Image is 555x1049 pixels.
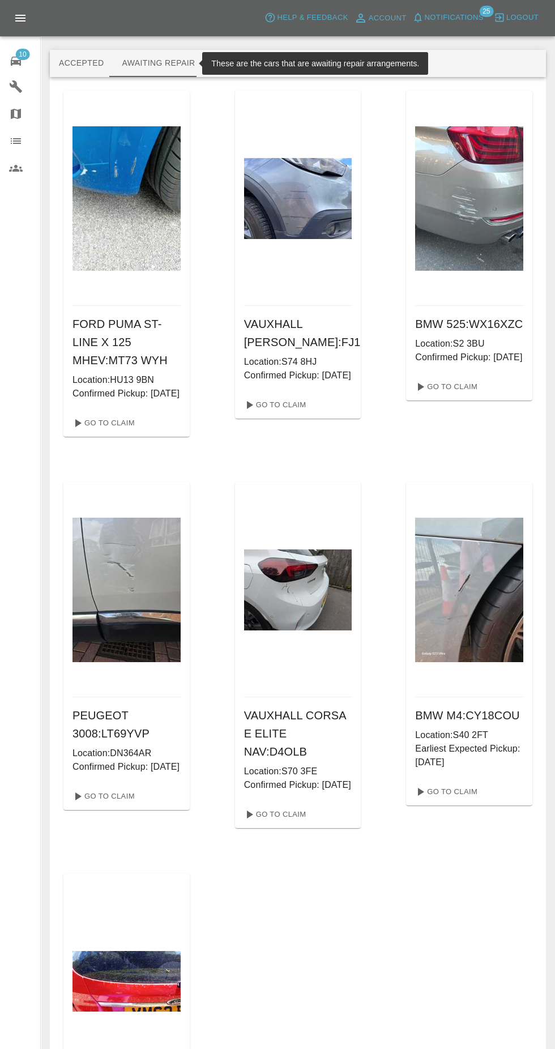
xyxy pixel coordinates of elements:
button: In Repair [204,50,264,77]
button: Open drawer [7,5,34,32]
span: Logout [506,11,539,24]
h6: VAUXHALL CORSA E ELITE NAV : D4OLB [244,706,352,761]
h6: PEUGEOT 3008 : LT69YVP [72,706,181,743]
span: Notifications [425,11,484,24]
span: Account [369,12,407,25]
p: Location: S40 2FT [415,728,523,742]
button: Repaired [263,50,323,77]
button: Help & Feedback [262,9,351,27]
p: Confirmed Pickup: [DATE] [72,387,181,400]
p: Confirmed Pickup: [DATE] [415,351,523,364]
p: Location: S2 3BU [415,337,523,351]
a: Go To Claim [411,378,480,396]
button: Awaiting Repair [113,50,204,77]
p: Location: HU13 9BN [72,373,181,387]
span: Help & Feedback [277,11,348,24]
a: Go To Claim [411,783,480,801]
button: Accepted [50,50,113,77]
h6: BMW M4 : CY18COU [415,706,523,724]
button: Notifications [409,9,486,27]
h6: BMW 525 : WX16XZC [415,315,523,333]
a: Go To Claim [240,805,309,824]
p: Location: S74 8HJ [244,355,352,369]
button: Paid [323,50,374,77]
h6: FORD PUMA ST-LINE X 125 MHEV : MT73 WYH [72,315,181,369]
a: Go To Claim [240,396,309,414]
p: Confirmed Pickup: [DATE] [244,778,352,792]
p: Earliest Expected Pickup: [DATE] [415,742,523,769]
p: Location: DN364AR [72,747,181,760]
p: Location: S70 3FE [244,765,352,778]
button: Logout [491,9,541,27]
span: 25 [479,6,493,17]
p: Confirmed Pickup: [DATE] [72,760,181,774]
p: Confirmed Pickup: [DATE] [244,369,352,382]
a: Go To Claim [68,787,138,805]
a: Account [351,9,409,27]
h6: VAUXHALL [PERSON_NAME] : FJ18XJA [244,315,352,351]
a: Go To Claim [68,414,138,432]
span: 10 [15,49,29,60]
